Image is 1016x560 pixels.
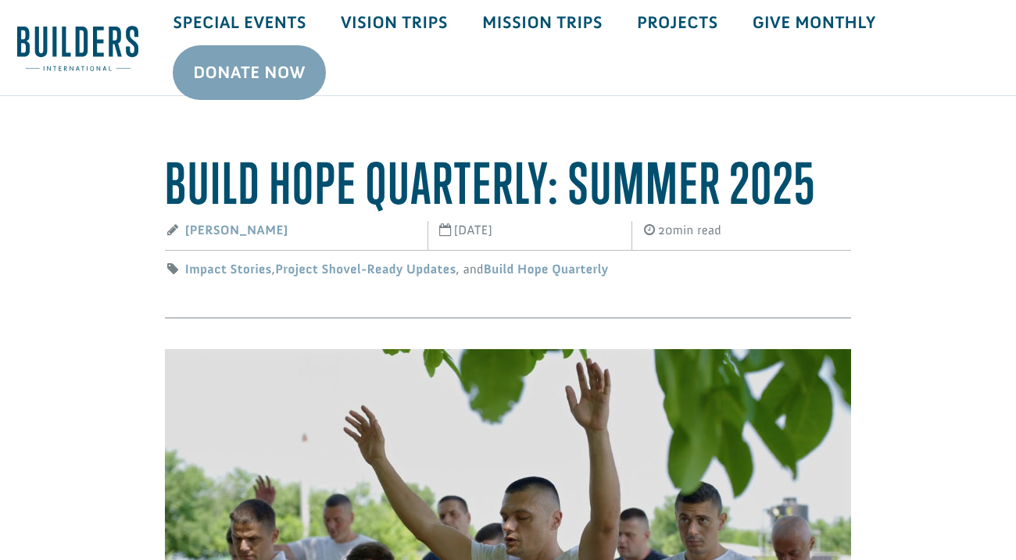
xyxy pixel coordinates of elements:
[17,24,138,73] img: Builders International
[185,223,288,238] a: [PERSON_NAME]
[484,262,609,277] a: Build Hope Quarterly
[156,250,861,289] span: , , and
[631,212,860,251] span: 20min read
[185,262,272,277] a: Impact Stories
[275,262,456,277] a: Project Shovel-Ready Updates
[428,212,631,251] span: [DATE]
[173,45,326,100] a: Donate Now
[165,151,851,216] h1: Build Hope Quarterly: Summer 2025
